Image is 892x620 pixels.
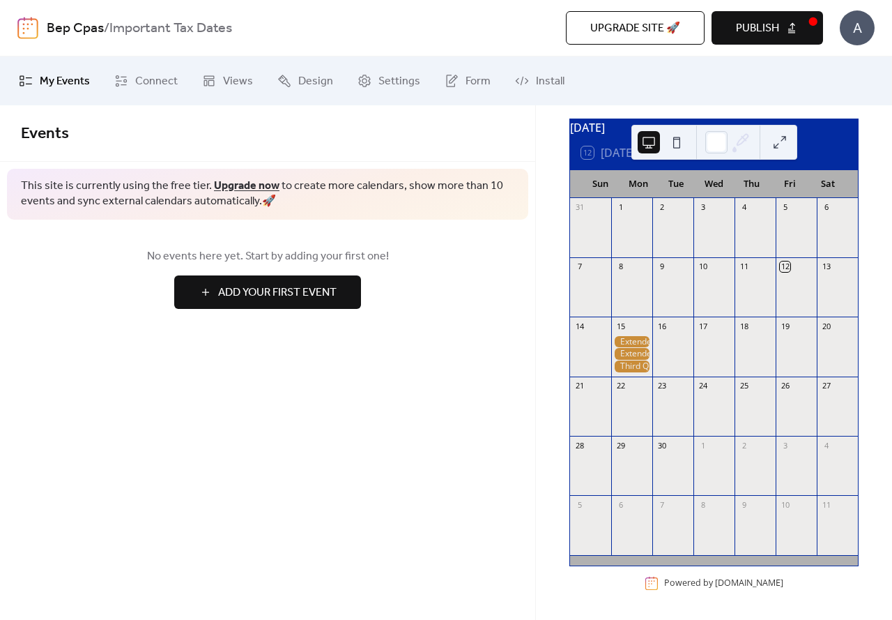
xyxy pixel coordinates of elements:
[780,381,790,391] div: 26
[821,440,831,451] div: 4
[574,499,585,510] div: 5
[590,20,680,37] span: Upgrade site 🚀
[615,321,626,331] div: 15
[698,202,708,213] div: 3
[656,262,667,272] div: 9
[780,440,790,451] div: 3
[21,275,514,309] a: Add Your First Event
[135,73,178,90] span: Connect
[574,440,585,451] div: 28
[505,62,575,100] a: Install
[821,202,831,213] div: 6
[698,262,708,272] div: 10
[298,73,333,90] span: Design
[574,381,585,391] div: 21
[736,20,779,37] span: Publish
[174,275,361,309] button: Add Your First Event
[698,321,708,331] div: 17
[657,170,695,198] div: Tue
[615,381,626,391] div: 22
[656,499,667,510] div: 7
[8,62,100,100] a: My Events
[739,381,749,391] div: 25
[715,577,783,589] a: [DOMAIN_NAME]
[780,202,790,213] div: 5
[615,499,626,510] div: 6
[698,499,708,510] div: 8
[570,119,858,136] div: [DATE]
[821,262,831,272] div: 13
[712,11,823,45] button: Publish
[40,73,90,90] span: My Events
[739,262,749,272] div: 11
[656,381,667,391] div: 23
[21,179,514,210] span: This site is currently using the free tier. to create more calendars, show more than 10 events an...
[21,248,514,265] span: No events here yet. Start by adding your first one!
[611,348,652,360] div: Extended S Corporation Tax Return Due
[536,73,564,90] span: Install
[21,119,69,149] span: Events
[809,170,847,198] div: Sat
[466,73,491,90] span: Form
[378,73,420,90] span: Settings
[821,321,831,331] div: 20
[656,440,667,451] div: 30
[434,62,501,100] a: Form
[218,285,337,301] span: Add Your First Event
[214,175,279,197] a: Upgrade now
[104,62,188,100] a: Connect
[615,262,626,272] div: 8
[821,499,831,510] div: 11
[192,62,263,100] a: Views
[733,170,771,198] div: Thu
[619,170,656,198] div: Mon
[656,321,667,331] div: 16
[47,15,104,42] a: Bep Cpas
[611,336,652,348] div: Extended Partnership Tax Return Due
[574,202,585,213] div: 31
[109,15,232,42] b: Important Tax Dates
[17,17,38,39] img: logo
[581,170,619,198] div: Sun
[739,202,749,213] div: 4
[698,440,708,451] div: 1
[780,499,790,510] div: 10
[574,321,585,331] div: 14
[611,361,652,372] div: Third Quarter 2025 estimated tax due
[566,11,705,45] button: Upgrade site 🚀
[656,202,667,213] div: 2
[615,440,626,451] div: 29
[739,321,749,331] div: 18
[780,321,790,331] div: 19
[840,10,875,45] div: A
[771,170,808,198] div: Fri
[695,170,732,198] div: Wed
[615,202,626,213] div: 1
[267,62,344,100] a: Design
[698,381,708,391] div: 24
[347,62,431,100] a: Settings
[780,262,790,272] div: 12
[223,73,253,90] span: Views
[739,440,749,451] div: 2
[739,499,749,510] div: 9
[664,577,783,589] div: Powered by
[821,381,831,391] div: 27
[574,262,585,272] div: 7
[104,15,109,42] b: /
